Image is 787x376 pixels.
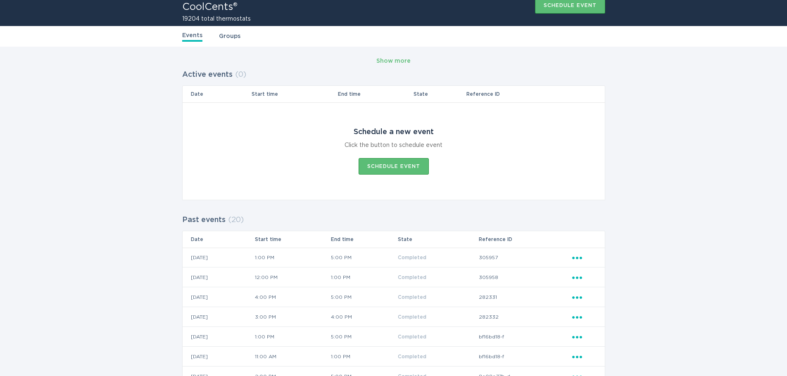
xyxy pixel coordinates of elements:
[572,253,597,262] div: Popover menu
[572,293,597,302] div: Popover menu
[182,213,226,227] h2: Past events
[572,273,597,282] div: Popover menu
[478,307,572,327] td: 282332
[182,2,251,12] h1: CoolCents®
[478,287,572,307] td: 282331
[182,31,202,42] a: Events
[359,158,429,175] button: Schedule event
[398,354,426,359] span: Completed
[544,3,597,8] div: Schedule event
[376,55,411,67] button: Show more
[397,231,478,248] th: State
[330,307,397,327] td: 4:00 PM
[183,86,605,102] tr: Table Headers
[376,57,411,66] div: Show more
[254,307,330,327] td: 3:00 PM
[183,347,254,367] td: [DATE]
[478,231,572,248] th: Reference ID
[478,347,572,367] td: bf16bd18-f
[254,231,330,248] th: Start time
[183,248,254,267] td: [DATE]
[182,16,251,22] h2: 19204 total thermostats
[413,86,466,102] th: State
[254,347,330,367] td: 11:00 AM
[572,352,597,361] div: Popover menu
[183,327,605,347] tr: dd5f761e6d7a4486824945eba726c6a6
[183,347,605,367] tr: 97c1983406b9418294fe96d8e1fae500
[398,255,426,260] span: Completed
[330,327,397,347] td: 5:00 PM
[254,287,330,307] td: 4:00 PM
[183,231,605,248] tr: Table Headers
[183,307,605,327] tr: c8c2b11452254c72b57b99f4aff97534
[354,128,434,137] div: Schedule a new event
[398,315,426,319] span: Completed
[183,267,605,287] tr: 65bb08e2bca949a18967dd90c014f7fd
[398,295,426,300] span: Completed
[183,327,254,347] td: [DATE]
[367,164,420,169] div: Schedule event
[182,67,233,82] h2: Active events
[398,334,426,339] span: Completed
[330,267,397,287] td: 1:00 PM
[398,275,426,280] span: Completed
[254,248,330,267] td: 1:00 PM
[478,327,572,347] td: bf16bd18-f
[330,287,397,307] td: 5:00 PM
[183,307,254,327] td: [DATE]
[330,248,397,267] td: 5:00 PM
[183,231,254,248] th: Date
[478,248,572,267] td: 305957
[219,32,240,41] a: Groups
[251,86,337,102] th: Start time
[183,287,254,307] td: [DATE]
[572,332,597,341] div: Popover menu
[254,327,330,347] td: 1:00 PM
[572,312,597,322] div: Popover menu
[338,86,413,102] th: End time
[478,267,572,287] td: 305958
[330,231,397,248] th: End time
[228,216,244,224] span: ( 20 )
[183,267,254,287] td: [DATE]
[183,248,605,267] tr: ba200c8b7fb44c31ae13b7c3c3b924ae
[183,287,605,307] tr: b1a4de8f9d2a4195a7b0b44407dd168c
[466,86,572,102] th: Reference ID
[345,141,442,150] div: Click the button to schedule event
[235,71,246,78] span: ( 0 )
[330,347,397,367] td: 1:00 PM
[183,86,252,102] th: Date
[254,267,330,287] td: 12:00 PM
